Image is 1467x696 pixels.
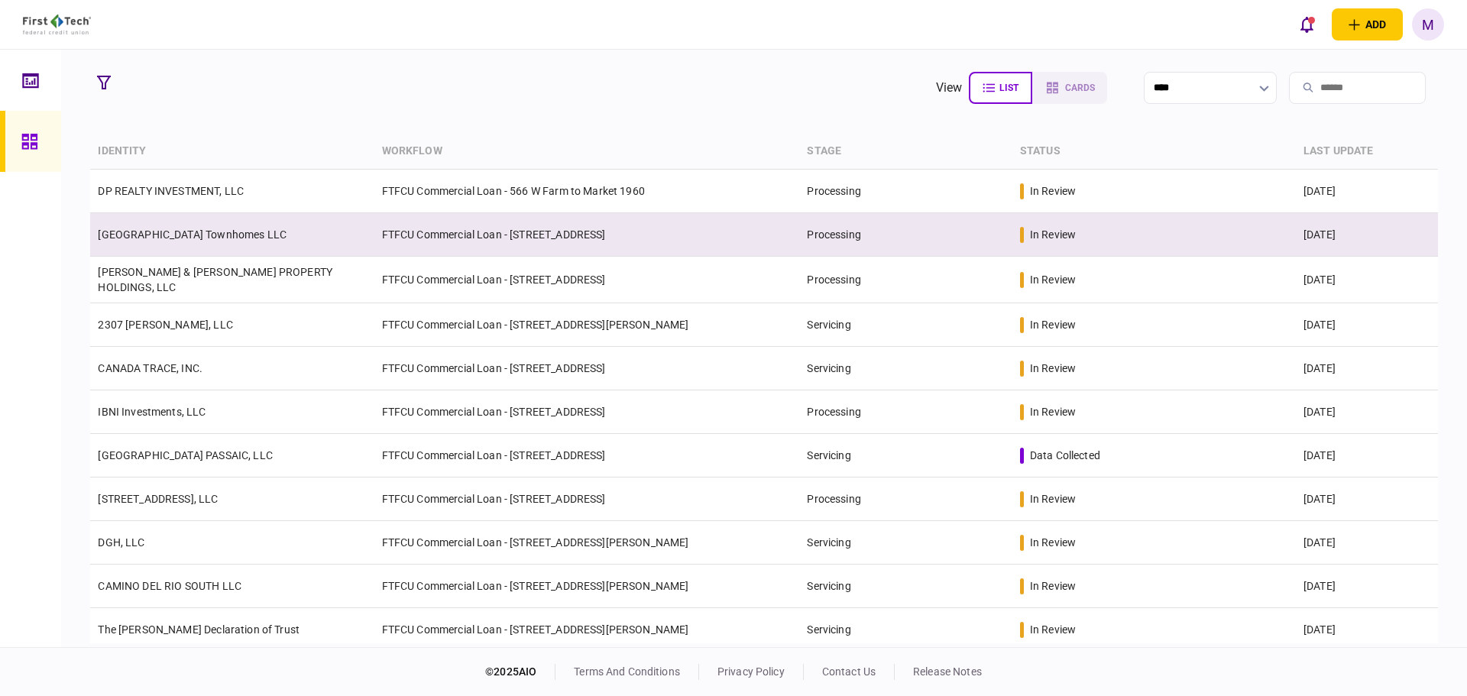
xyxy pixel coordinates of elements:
[574,665,680,678] a: terms and conditions
[799,477,1012,521] td: Processing
[374,608,800,652] td: FTFCU Commercial Loan - [STREET_ADDRESS][PERSON_NAME]
[98,580,241,592] a: CAMINO DEL RIO SOUTH LLC
[1296,608,1438,652] td: [DATE]
[1296,347,1438,390] td: [DATE]
[98,623,300,636] a: The [PERSON_NAME] Declaration of Trust
[799,170,1012,213] td: Processing
[98,319,232,331] a: 2307 [PERSON_NAME], LLC
[969,72,1032,104] button: list
[374,134,800,170] th: workflow
[98,449,273,461] a: [GEOGRAPHIC_DATA] PASSAIC, LLC
[374,390,800,434] td: FTFCU Commercial Loan - [STREET_ADDRESS]
[374,565,800,608] td: FTFCU Commercial Loan - [STREET_ADDRESS][PERSON_NAME]
[1030,448,1100,463] div: data collected
[799,303,1012,347] td: Servicing
[1030,535,1076,550] div: in review
[799,257,1012,303] td: Processing
[1296,213,1438,257] td: [DATE]
[822,665,876,678] a: contact us
[98,228,287,241] a: [GEOGRAPHIC_DATA] Townhomes LLC
[1030,404,1076,419] div: in review
[1065,83,1095,93] span: cards
[799,347,1012,390] td: Servicing
[98,185,244,197] a: DP REALTY INVESTMENT, LLC
[98,362,202,374] a: CANADA TRACE, INC.
[1030,183,1076,199] div: in review
[23,15,91,34] img: client company logo
[374,347,800,390] td: FTFCU Commercial Loan - [STREET_ADDRESS]
[999,83,1018,93] span: list
[913,665,982,678] a: release notes
[1296,477,1438,521] td: [DATE]
[1030,622,1076,637] div: in review
[1032,72,1107,104] button: cards
[1332,8,1403,40] button: open adding identity options
[1030,361,1076,376] div: in review
[936,79,963,97] div: view
[1030,317,1076,332] div: in review
[799,134,1012,170] th: stage
[799,213,1012,257] td: Processing
[98,266,332,293] a: [PERSON_NAME] & [PERSON_NAME] PROPERTY HOLDINGS, LLC
[799,565,1012,608] td: Servicing
[374,303,800,347] td: FTFCU Commercial Loan - [STREET_ADDRESS][PERSON_NAME]
[1412,8,1444,40] button: M
[1012,134,1296,170] th: status
[1296,434,1438,477] td: [DATE]
[799,434,1012,477] td: Servicing
[98,493,218,505] a: [STREET_ADDRESS], LLC
[799,521,1012,565] td: Servicing
[374,170,800,213] td: FTFCU Commercial Loan - 566 W Farm to Market 1960
[799,390,1012,434] td: Processing
[1296,170,1438,213] td: [DATE]
[1296,257,1438,303] td: [DATE]
[1296,521,1438,565] td: [DATE]
[98,536,144,549] a: DGH, LLC
[1030,578,1076,594] div: in review
[374,434,800,477] td: FTFCU Commercial Loan - [STREET_ADDRESS]
[1030,227,1076,242] div: in review
[374,213,800,257] td: FTFCU Commercial Loan - [STREET_ADDRESS]
[717,665,785,678] a: privacy policy
[1296,565,1438,608] td: [DATE]
[374,257,800,303] td: FTFCU Commercial Loan - [STREET_ADDRESS]
[374,477,800,521] td: FTFCU Commercial Loan - [STREET_ADDRESS]
[1030,491,1076,507] div: in review
[799,608,1012,652] td: Servicing
[98,406,206,418] a: IBNI Investments, LLC
[485,664,555,680] div: © 2025 AIO
[90,134,374,170] th: identity
[374,521,800,565] td: FTFCU Commercial Loan - [STREET_ADDRESS][PERSON_NAME]
[1296,390,1438,434] td: [DATE]
[1030,272,1076,287] div: in review
[1291,8,1323,40] button: open notifications list
[1296,134,1438,170] th: last update
[1296,303,1438,347] td: [DATE]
